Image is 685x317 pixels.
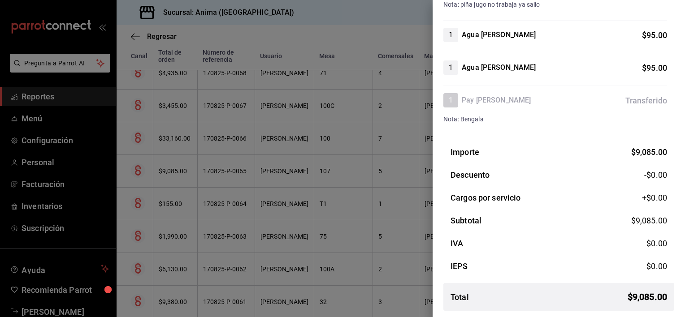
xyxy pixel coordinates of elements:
span: +$ 0.00 [642,192,667,204]
span: 1 [443,62,458,73]
h3: Descuento [451,169,490,181]
span: $ 9,085.00 [628,290,667,304]
span: Nota: piña jugo no trabaja ya salio [443,1,540,8]
span: 1 [443,95,458,106]
h3: Subtotal [451,214,481,227]
h4: Pay [PERSON_NAME] [462,95,531,106]
span: 1 [443,30,458,40]
span: -$0.00 [644,169,667,181]
h4: Agua [PERSON_NAME] [462,62,536,73]
span: $ 0.00 [646,239,667,248]
span: $ 9,085.00 [631,147,667,157]
h3: Cargos por servicio [451,192,521,204]
h3: IEPS [451,260,468,272]
div: Transferido [625,94,667,107]
h4: Agua [PERSON_NAME] [462,30,536,40]
span: Nota: Bengala [443,116,484,123]
h3: Importe [451,146,479,158]
span: $ 95.00 [642,63,667,73]
span: $ 95.00 [642,30,667,40]
span: $ 0.00 [646,261,667,271]
h3: Total [451,291,469,303]
h3: IVA [451,237,463,249]
span: $ 9,085.00 [631,216,667,225]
